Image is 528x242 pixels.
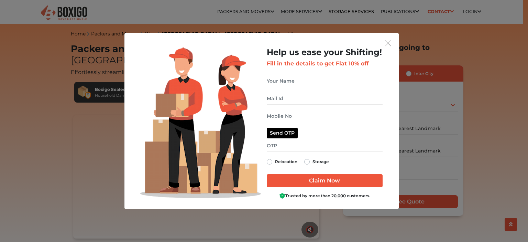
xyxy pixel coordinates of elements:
img: exit [385,40,391,46]
input: Claim Now [267,174,383,187]
label: Storage [312,158,329,166]
input: OTP [267,140,383,152]
label: Relocation [275,158,297,166]
img: Boxigo Customer Shield [279,193,285,199]
h2: Help us ease your Shifting! [267,48,383,57]
h3: Fill in the details to get Flat 10% off [267,60,383,67]
input: Your Name [267,75,383,87]
button: Send OTP [267,128,298,138]
input: Mail Id [267,93,383,105]
img: Lead Welcome Image [140,48,261,198]
input: Mobile No [267,110,383,122]
div: Trusted by more than 20,000 customers. [267,193,383,199]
